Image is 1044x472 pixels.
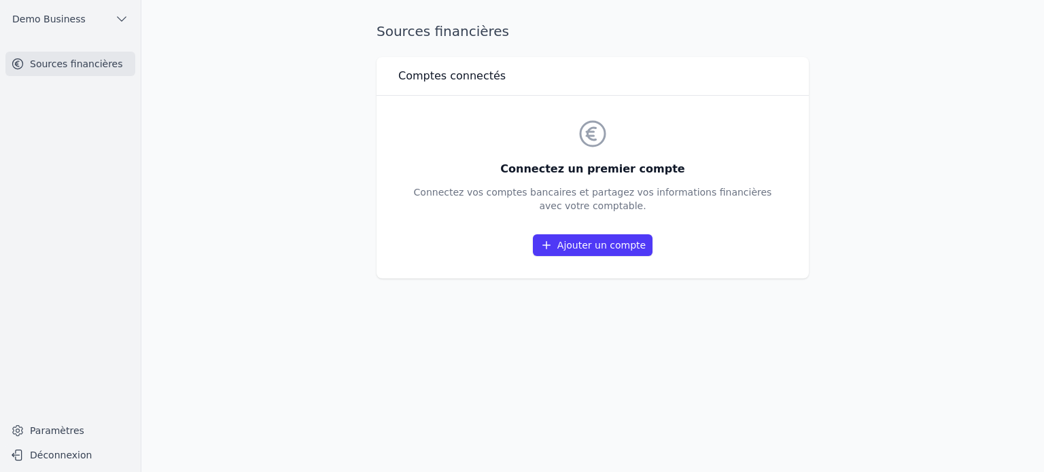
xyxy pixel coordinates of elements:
a: Ajouter un compte [533,234,652,256]
h1: Sources financières [377,22,509,41]
button: Demo Business [5,8,135,30]
p: Connectez vos comptes bancaires et partagez vos informations financières avec votre comptable. [414,185,772,213]
h3: Connectez un premier compte [414,161,772,177]
h3: Comptes connectés [398,68,506,84]
button: Déconnexion [5,444,135,466]
a: Sources financières [5,52,135,76]
span: Demo Business [12,12,86,26]
a: Paramètres [5,420,135,441]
